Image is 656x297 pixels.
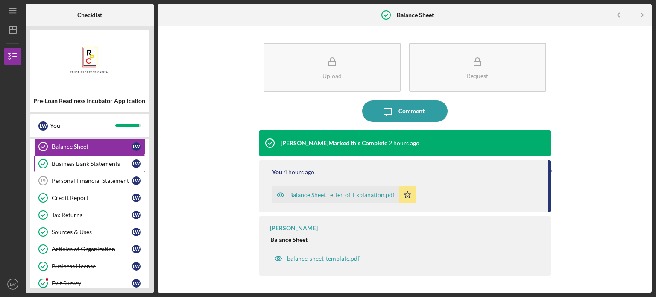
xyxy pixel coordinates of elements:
[4,276,21,293] button: LW
[52,246,132,253] div: Articles of Organization
[270,250,364,267] button: balance-sheet-template.pdf
[52,143,132,150] div: Balance Sheet
[34,223,145,241] a: Sources & UsesLW
[289,191,395,198] div: Balance Sheet Letter-of-Explanation.pdf
[52,263,132,270] div: Business License
[52,280,132,287] div: Exit Survey
[52,194,132,201] div: Credit Report
[40,178,45,183] tspan: 19
[34,189,145,206] a: Credit ReportLW
[34,206,145,223] a: Tax ReturnsLW
[132,228,141,236] div: L W
[34,155,145,172] a: Business Bank StatementsLW
[52,160,132,167] div: Business Bank Statements
[132,176,141,185] div: L W
[10,282,16,287] text: LW
[132,245,141,253] div: L W
[409,43,546,92] button: Request
[34,258,145,275] a: Business LicenseLW
[272,169,282,176] div: You
[52,212,132,218] div: Tax Returns
[33,97,146,104] div: Pre-Loan Readiness Incubator Application
[132,279,141,288] div: L W
[132,142,141,151] div: L W
[132,159,141,168] div: L W
[264,43,401,92] button: Upload
[132,262,141,271] div: L W
[132,194,141,202] div: L W
[34,138,145,155] a: Balance SheetLW
[270,225,318,232] div: [PERSON_NAME]
[34,241,145,258] a: Articles of OrganizationLW
[397,12,434,18] b: Balance Sheet
[52,229,132,235] div: Sources & Uses
[77,12,102,18] b: Checklist
[30,34,149,85] img: Product logo
[272,186,416,203] button: Balance Sheet Letter-of-Explanation.pdf
[287,255,360,262] div: balance-sheet-template.pdf
[389,140,419,147] time: 2025-10-07 20:01
[362,100,448,122] button: Comment
[322,73,342,79] div: Upload
[132,211,141,219] div: L W
[467,73,488,79] div: Request
[50,118,115,133] div: You
[34,275,145,292] a: Exit SurveyLW
[38,121,48,131] div: L W
[284,169,314,176] time: 2025-10-07 18:01
[281,140,387,147] div: [PERSON_NAME] Marked this Complete
[398,100,425,122] div: Comment
[270,236,307,243] strong: Balance Sheet
[52,177,132,184] div: Personal Financial Statement
[34,172,145,189] a: 19Personal Financial StatementLW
